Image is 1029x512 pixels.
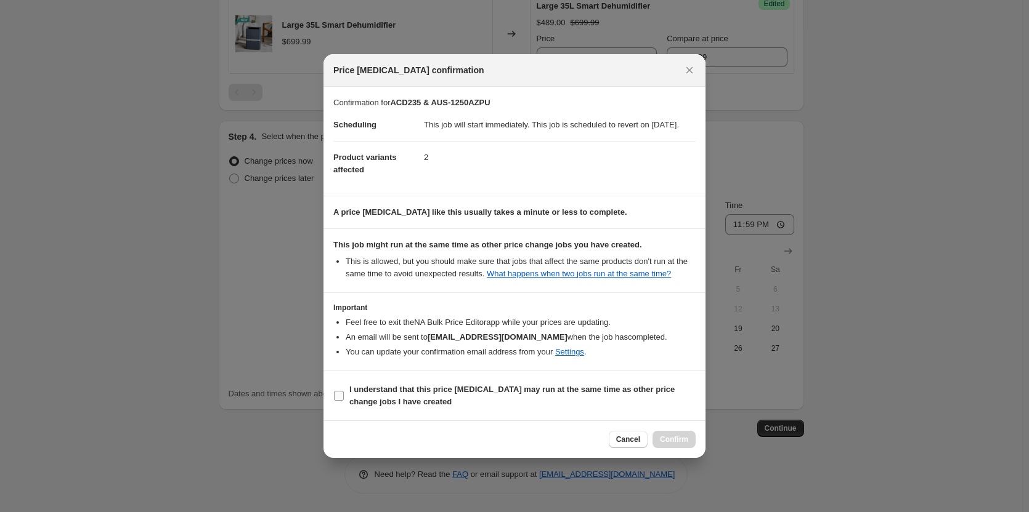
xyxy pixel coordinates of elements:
li: You can update your confirmation email address from your . [346,346,696,358]
li: This is allowed, but you should make sure that jobs that affect the same products don ' t run at ... [346,255,696,280]
b: This job might run at the same time as other price change jobs you have created. [333,240,642,249]
dd: 2 [424,141,696,174]
span: Scheduling [333,120,376,129]
button: Close [681,62,698,79]
a: Settings [555,347,584,356]
b: [EMAIL_ADDRESS][DOMAIN_NAME] [428,332,567,342]
h3: Important [333,303,696,313]
li: An email will be sent to when the job has completed . [346,331,696,343]
p: Confirmation for [333,97,696,109]
span: Cancel [616,434,640,444]
a: What happens when two jobs run at the same time? [487,269,671,278]
li: Feel free to exit the NA Bulk Price Editor app while your prices are updating. [346,316,696,329]
span: Price [MEDICAL_DATA] confirmation [333,64,484,76]
span: Product variants affected [333,153,397,174]
button: Cancel [609,431,648,448]
b: I understand that this price [MEDICAL_DATA] may run at the same time as other price change jobs I... [349,385,675,406]
b: A price [MEDICAL_DATA] like this usually takes a minute or less to complete. [333,207,627,217]
b: ACD235 & AUS-1250AZPU [390,98,490,107]
dd: This job will start immediately. This job is scheduled to revert on [DATE]. [424,109,696,141]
